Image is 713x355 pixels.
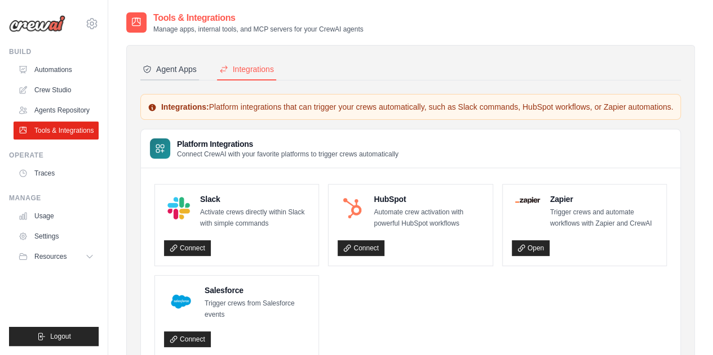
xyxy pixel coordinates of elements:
img: Zapier Logo [515,197,540,204]
button: Agent Apps [140,59,199,80]
div: Integrations [219,64,274,75]
a: Connect [338,240,384,256]
p: Platform integrations that can trigger your crews automatically, such as Slack commands, HubSpot ... [148,101,674,113]
a: Connect [164,331,211,347]
h4: Zapier [550,194,657,205]
a: Automations [14,61,99,79]
div: Operate [9,151,99,160]
a: Tools & Integrations [14,122,99,140]
span: Logout [50,332,71,341]
p: Trigger crews from Salesforce events [205,298,309,320]
button: Logout [9,327,99,346]
button: Integrations [217,59,276,80]
img: Slack Logo [167,197,190,219]
p: Manage apps, internal tools, and MCP servers for your CrewAI agents [153,25,364,34]
a: Open [512,240,550,256]
h4: Slack [200,194,309,205]
button: Resources [14,248,99,266]
p: Connect CrewAI with your favorite platforms to trigger crews automatically [177,150,398,159]
a: Traces [14,164,99,182]
div: Manage [9,194,99,203]
a: Crew Studio [14,81,99,99]
a: Usage [14,207,99,225]
div: Build [9,47,99,56]
strong: Integrations: [161,102,209,111]
a: Settings [14,227,99,245]
span: Resources [34,252,67,261]
h4: HubSpot [374,194,483,205]
p: Automate crew activation with powerful HubSpot workflows [374,207,483,229]
img: HubSpot Logo [341,197,364,219]
a: Connect [164,240,211,256]
img: Salesforce Logo [167,288,194,315]
h3: Platform Integrations [177,138,398,150]
img: Logo [9,15,65,32]
p: Activate crews directly within Slack with simple commands [200,207,309,229]
h4: Salesforce [205,285,309,296]
p: Trigger crews and automate workflows with Zapier and CrewAI [550,207,657,229]
h2: Tools & Integrations [153,11,364,25]
div: Agent Apps [143,64,197,75]
a: Agents Repository [14,101,99,119]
